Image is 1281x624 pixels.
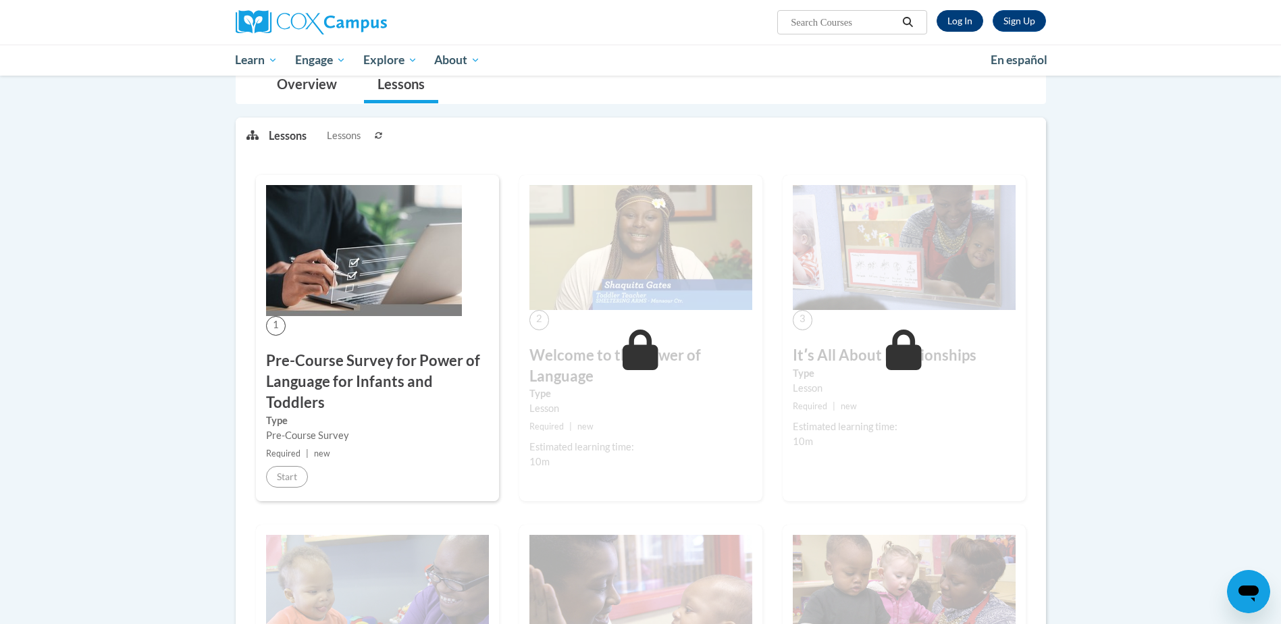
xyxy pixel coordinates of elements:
h3: Itʹs All About Relationships [793,345,1016,366]
h3: Pre-Course Survey for Power of Language for Infants and Toddlers [266,350,489,413]
img: Course Image [266,185,462,316]
span: | [306,448,309,459]
img: Cox Campus [236,10,387,34]
img: Course Image [529,185,752,311]
span: | [833,401,835,411]
span: | [569,421,572,432]
span: new [841,401,857,411]
a: Explore [355,45,426,76]
a: About [425,45,489,76]
span: Required [529,421,564,432]
span: Learn [235,52,278,68]
a: Learn [227,45,287,76]
label: Type [529,386,752,401]
span: 10m [529,456,550,467]
span: 2 [529,310,549,330]
span: 1 [266,316,286,336]
div: Main menu [215,45,1066,76]
span: Engage [295,52,346,68]
span: new [314,448,330,459]
div: Pre-Course Survey [266,428,489,443]
span: About [434,52,480,68]
a: Engage [286,45,355,76]
label: Type [266,413,489,428]
img: Course Image [793,185,1016,311]
span: En español [991,53,1047,67]
span: Required [793,401,827,411]
a: Lessons [364,68,438,103]
iframe: Button to launch messaging window [1227,570,1270,613]
p: Lessons [269,128,307,143]
button: Search [897,14,918,30]
a: Register [993,10,1046,32]
input: Search Courses [789,14,897,30]
span: new [577,421,594,432]
div: Lesson [529,401,752,416]
a: En español [982,46,1056,74]
a: Log In [937,10,983,32]
a: Overview [263,68,350,103]
button: Start [266,466,308,488]
h3: Welcome to the Power of Language [529,345,752,387]
label: Type [793,366,1016,381]
span: Lessons [327,128,361,143]
span: Required [266,448,300,459]
div: Lesson [793,381,1016,396]
span: 10m [793,436,813,447]
span: 3 [793,310,812,330]
a: Cox Campus [236,10,492,34]
div: Estimated learning time: [529,440,752,454]
div: Estimated learning time: [793,419,1016,434]
span: Explore [363,52,417,68]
